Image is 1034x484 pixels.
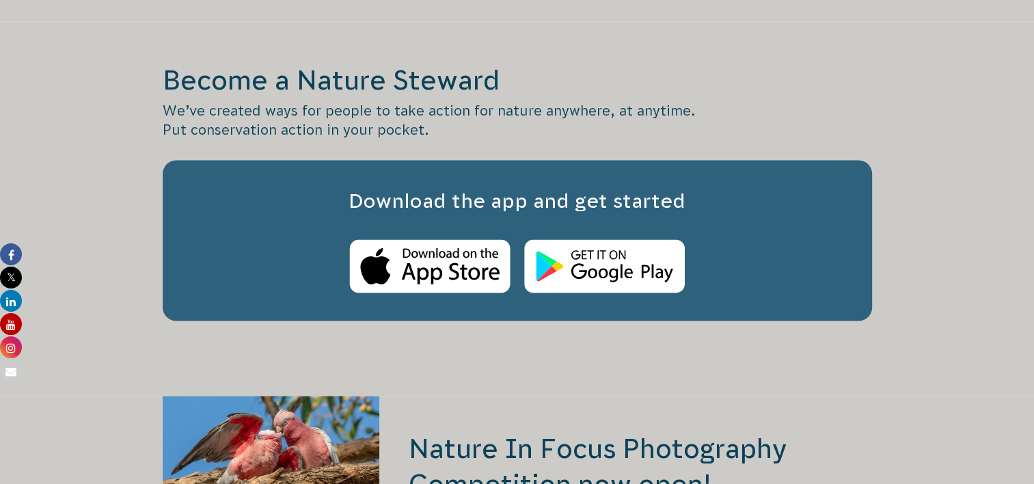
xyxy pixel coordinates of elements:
img: Apple Store Logo [349,239,511,293]
h3: Download the app and get started [190,187,845,215]
img: Android Store Logo [524,239,685,293]
h2: Become a Nature Steward [163,62,872,98]
p: We’ve created ways for people to take action for nature anywhere, at anytime. Put conservation ac... [163,101,872,139]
